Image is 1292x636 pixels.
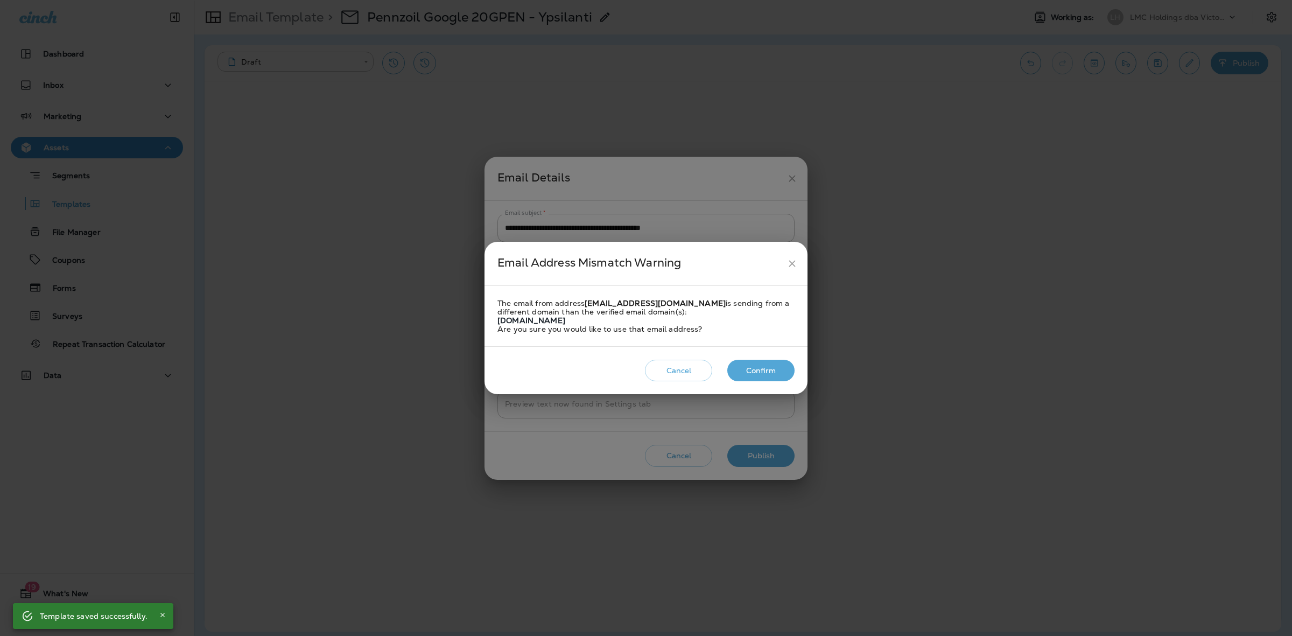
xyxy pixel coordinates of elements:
div: The email from address is sending from a different domain than the verified email domain(s): Are ... [497,299,795,333]
button: Close [156,609,169,621]
div: Email Address Mismatch Warning [497,254,782,274]
div: Template saved successfully. [40,606,148,626]
strong: [DOMAIN_NAME] [497,316,565,325]
button: close [782,254,802,274]
button: Cancel [645,360,712,382]
strong: [EMAIL_ADDRESS][DOMAIN_NAME] [585,298,726,308]
button: Confirm [727,360,795,382]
